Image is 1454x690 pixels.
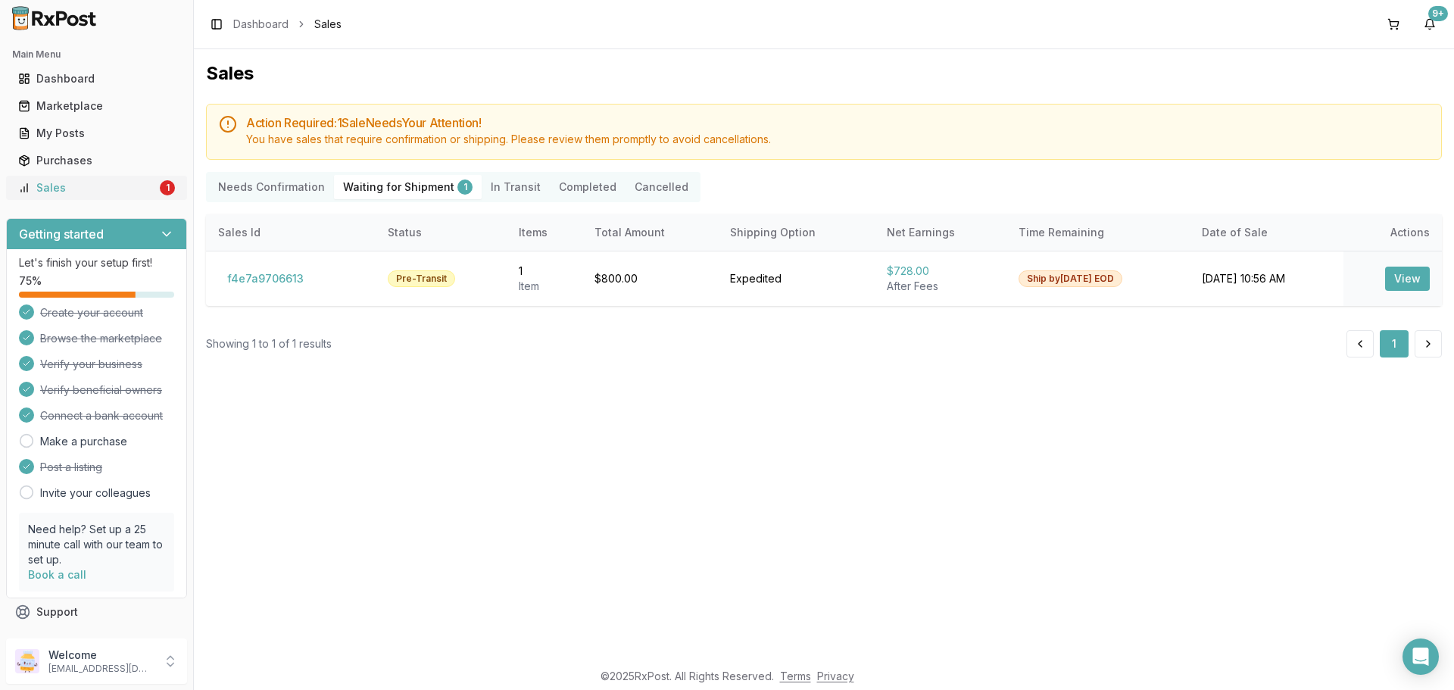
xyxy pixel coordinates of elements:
[18,180,157,195] div: Sales
[28,522,165,567] p: Need help? Set up a 25 minute call with our team to set up.
[40,485,151,501] a: Invite your colleagues
[18,98,175,114] div: Marketplace
[246,132,1429,147] div: You have sales that require confirmation or shipping. Please review them promptly to avoid cancel...
[18,71,175,86] div: Dashboard
[209,175,334,199] button: Needs Confirmation
[887,279,994,294] div: After Fees
[206,214,376,251] th: Sales Id
[40,382,162,398] span: Verify beneficial owners
[12,120,181,147] a: My Posts
[519,264,570,279] div: 1
[12,92,181,120] a: Marketplace
[6,148,187,173] button: Purchases
[314,17,342,32] span: Sales
[1190,214,1343,251] th: Date of Sale
[40,460,102,475] span: Post a listing
[730,271,863,286] div: Expedited
[6,6,103,30] img: RxPost Logo
[1403,638,1439,675] div: Open Intercom Messenger
[19,225,104,243] h3: Getting started
[40,408,163,423] span: Connect a bank account
[6,94,187,118] button: Marketplace
[28,568,86,581] a: Book a call
[206,61,1442,86] h1: Sales
[12,48,181,61] h2: Main Menu
[6,67,187,91] button: Dashboard
[18,126,175,141] div: My Posts
[457,180,473,195] div: 1
[218,267,313,291] button: f4e7a9706613
[388,270,455,287] div: Pre-Transit
[582,214,718,251] th: Total Amount
[519,279,570,294] div: Item
[626,175,697,199] button: Cancelled
[6,626,187,653] button: Feedback
[40,434,127,449] a: Make a purchase
[817,670,854,682] a: Privacy
[40,357,142,372] span: Verify your business
[18,153,175,168] div: Purchases
[594,271,706,286] div: $800.00
[550,175,626,199] button: Completed
[334,175,482,199] button: Waiting for Shipment
[36,632,88,647] span: Feedback
[1202,271,1331,286] div: [DATE] 10:56 AM
[507,214,582,251] th: Items
[246,117,1429,129] h5: Action Required: 1 Sale Need s Your Attention!
[1006,214,1190,251] th: Time Remaining
[887,264,994,279] div: $728.00
[40,331,162,346] span: Browse the marketplace
[206,336,332,351] div: Showing 1 to 1 of 1 results
[6,598,187,626] button: Support
[1428,6,1448,21] div: 9+
[48,663,154,675] p: [EMAIL_ADDRESS][DOMAIN_NAME]
[160,180,175,195] div: 1
[1019,270,1122,287] div: Ship by [DATE] EOD
[19,255,174,270] p: Let's finish your setup first!
[48,648,154,663] p: Welcome
[1380,330,1409,357] button: 1
[15,649,39,673] img: User avatar
[12,174,181,201] a: Sales1
[376,214,507,251] th: Status
[6,176,187,200] button: Sales1
[233,17,342,32] nav: breadcrumb
[875,214,1006,251] th: Net Earnings
[780,670,811,682] a: Terms
[12,147,181,174] a: Purchases
[6,121,187,145] button: My Posts
[19,273,42,289] span: 75 %
[482,175,550,199] button: In Transit
[40,305,143,320] span: Create your account
[1343,214,1442,251] th: Actions
[1385,267,1430,291] button: View
[12,65,181,92] a: Dashboard
[718,214,875,251] th: Shipping Option
[1418,12,1442,36] button: 9+
[233,17,289,32] a: Dashboard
